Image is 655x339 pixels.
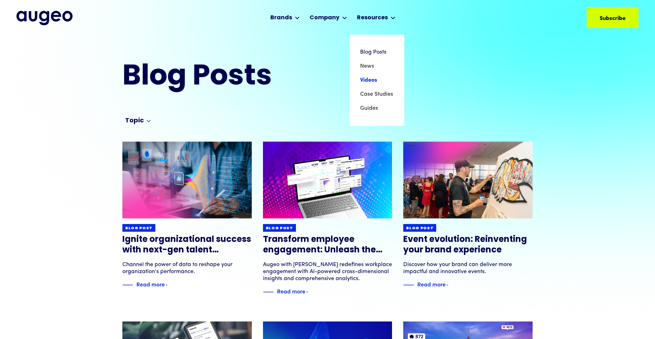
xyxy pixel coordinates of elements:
[16,11,73,25] img: Augeo's full logo in midnight blue.
[360,73,394,87] a: Videos
[270,14,292,22] div: Brands
[310,14,339,22] div: Company
[587,7,639,28] a: Subscribe
[360,101,394,115] a: Guides
[350,35,404,126] nav: Resources
[357,14,388,22] div: Resources
[360,87,394,101] a: Case Studies
[360,59,394,73] a: News
[360,45,394,59] a: Blog Posts
[16,11,73,25] a: home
